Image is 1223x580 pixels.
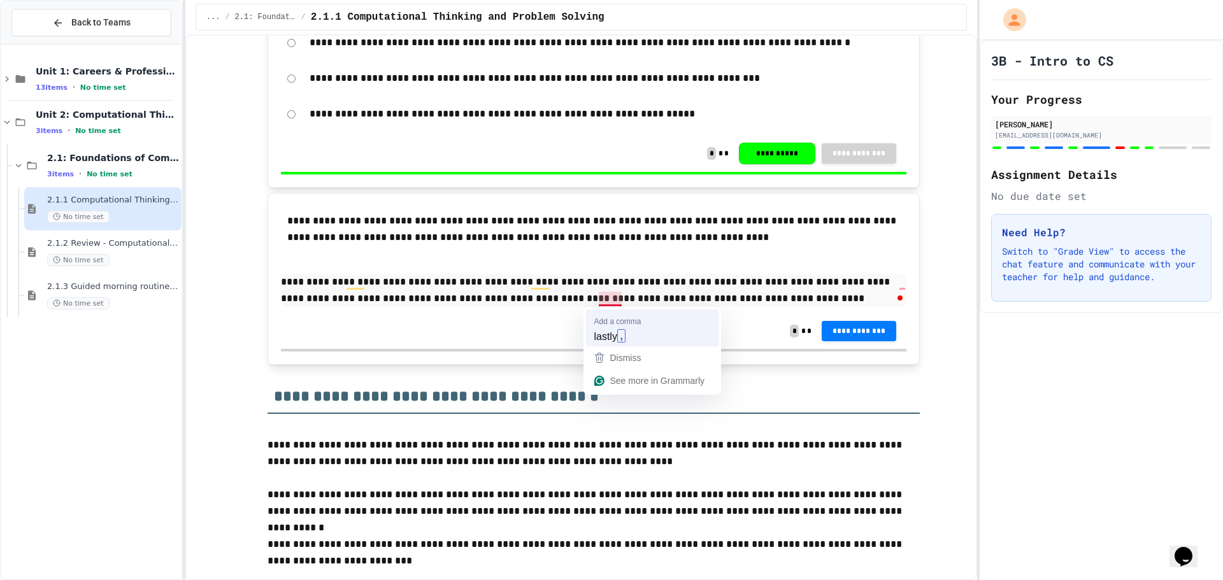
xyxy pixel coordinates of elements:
[11,9,171,36] button: Back to Teams
[47,281,179,292] span: 2.1.3 Guided morning routine flowchart
[79,169,82,179] span: •
[47,211,110,223] span: No time set
[68,125,70,136] span: •
[311,10,604,25] span: 2.1.1 Computational Thinking and Problem Solving
[47,170,74,178] span: 3 items
[206,12,220,22] span: ...
[991,166,1212,183] h2: Assignment Details
[47,297,110,309] span: No time set
[47,152,179,164] span: 2.1: Foundations of Computational Thinking
[71,16,131,29] span: Back to Teams
[225,12,229,22] span: /
[80,83,126,92] span: No time set
[87,170,132,178] span: No time set
[47,195,179,206] span: 2.1.1 Computational Thinking and Problem Solving
[995,118,1208,130] div: [PERSON_NAME]
[991,52,1113,69] h1: 3B - Intro to CS
[36,83,68,92] span: 13 items
[47,254,110,266] span: No time set
[73,82,75,92] span: •
[995,131,1208,140] div: [EMAIL_ADDRESS][DOMAIN_NAME]
[36,66,179,77] span: Unit 1: Careers & Professionalism
[301,12,306,22] span: /
[1002,245,1201,283] p: Switch to "Grade View" to access the chat feature and communicate with your teacher for help and ...
[47,238,179,249] span: 2.1.2 Review - Computational Thinking and Problem Solving
[991,188,1212,204] div: No due date set
[991,90,1212,108] h2: Your Progress
[1002,225,1201,240] h3: Need Help?
[75,127,121,135] span: No time set
[36,109,179,120] span: Unit 2: Computational Thinking & Problem-Solving
[36,127,62,135] span: 3 items
[990,5,1029,34] div: My Account
[235,12,296,22] span: 2.1: Foundations of Computational Thinking
[1169,529,1210,567] iframe: chat widget
[281,274,906,307] div: To enrich screen reader interactions, please activate Accessibility in Grammarly extension settings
